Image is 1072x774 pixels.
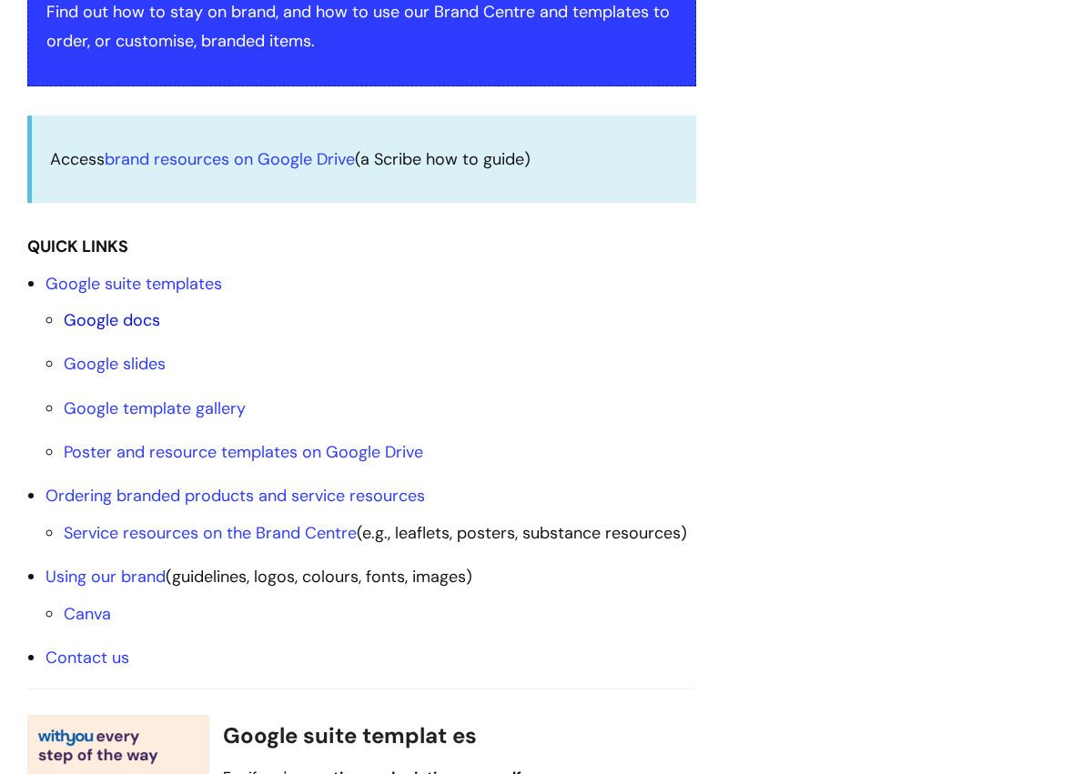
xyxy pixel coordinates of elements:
a: Using our brand [46,566,166,588]
a: Contact us [46,647,129,668]
strong: QUICK LINKS [27,236,128,257]
a: Google slides [64,353,166,375]
a: Poster and resource templates on Google Drive [64,441,423,463]
a: Google docs [64,309,160,331]
li: (e.g., leaflets, posters, substance resources) [64,518,696,548]
a: brand resources on Google Drive [105,148,355,170]
a: Google suite templates [46,273,222,295]
a: Google template gallery [64,397,246,419]
li: (guidelines, logos, colours, fonts, images) [46,562,696,628]
a: Service resources on the Brand Centre [64,522,357,544]
span: Google suite templat es [223,721,477,749]
p: Access (a Scribe how to guide) [50,145,678,174]
a: Ordering branded products and service resources [46,485,425,507]
a: Canva [64,603,111,625]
